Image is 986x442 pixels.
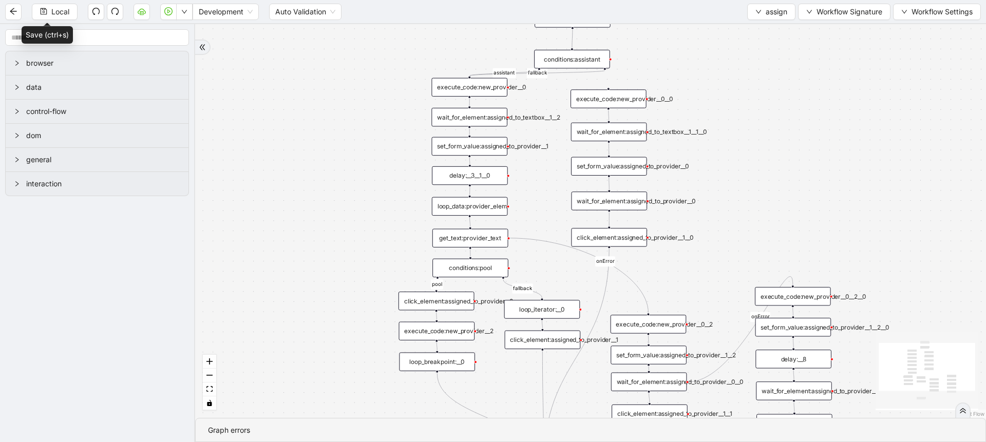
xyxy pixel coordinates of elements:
[26,82,180,93] span: data
[806,9,812,15] span: down
[689,277,792,382] g: Edge from wait_for_element:assigned_to_provider__0__0 to execute_code:new_provider__0__2__0
[534,50,610,68] div: conditions:assistant
[503,279,542,298] g: Edge from conditions:pool to loop_iterator:__0
[432,166,508,185] div: delay:__3__1__0
[794,402,794,412] g: Edge from wait_for_element:assigned_to_provider__0__0__0 to click_element:assigned_to_provider__1__2
[14,84,20,90] span: right
[107,4,123,20] button: redo
[26,106,180,117] span: control-flow
[14,108,20,114] span: right
[798,4,890,20] button: downWorkflow Signature
[611,345,687,364] div: set_form_value:assigned_to_provider__1__2
[6,75,188,99] div: data
[399,352,475,371] div: loop_breakpoint:__0
[766,6,787,17] span: assign
[571,191,647,210] div: wait_for_element:assigned_to_provider__0
[612,405,688,423] div: click_element:assigned_to_provider__1__1
[755,9,762,15] span: down
[88,4,104,20] button: undo
[14,181,20,187] span: right
[793,308,793,316] g: Edge from execute_code:new_provider__0__2__0 to set_form_value:assigned_to_provider__1__2__0
[26,154,180,165] span: general
[893,4,981,20] button: downWorkflow Settings
[399,292,475,310] div: click_element:assigned_to_provider__0
[611,373,687,391] div: wait_for_element:assigned_to_provider__0__0
[164,7,173,15] span: play-circle
[958,411,984,417] a: React Flow attribution
[432,229,508,247] div: get_text:provider_text
[611,315,687,333] div: execute_code:new_provider__0__2
[469,68,605,79] g: Edge from conditions:assistant to execute_code:new_provider__0
[5,4,22,20] button: arrow-left
[199,4,253,20] span: Development
[756,381,832,400] div: wait_for_element:assigned_to_provider__0__0__0
[14,157,20,163] span: right
[959,407,966,414] span: double-right
[431,137,507,156] div: set_form_value:assigned_to_provider__1
[431,78,507,97] div: execute_code:new_provider__0
[571,157,647,176] div: set_form_value:assigned_to_provider__0
[181,9,187,15] span: down
[755,318,831,336] div: set_form_value:assigned_to_provider__1__2__0
[134,4,150,20] button: cloud-server
[648,336,649,344] g: Edge from execute_code:new_provider__0__2 to set_form_value:assigned_to_provider__1__2
[6,100,188,123] div: control-flow
[571,123,647,141] div: wait_for_element:assigned_to_textbox__1__1__0
[26,178,180,189] span: interaction
[160,4,177,20] button: play-circle
[199,44,206,51] span: double-right
[275,4,335,20] span: Auto Validation
[6,124,188,147] div: dom
[6,51,188,75] div: browser
[756,414,832,432] div: click_element:assigned_to_provider__1__2
[470,218,470,227] g: Edge from loop_data:provider_elem to get_text:provider_text
[432,197,508,216] div: loop_data:provider_elem
[572,30,573,48] g: Edge from trigger to conditions:assistant
[138,7,146,15] span: cloud-server
[9,7,17,15] span: arrow-left
[504,300,580,318] div: loop_iterator:__0
[571,228,647,246] div: click_element:assigned_to_provider__1__0
[747,4,795,20] button: downassign
[6,172,188,196] div: interaction
[208,425,973,436] div: Graph errors
[535,9,611,27] div: trigger
[203,355,216,369] button: zoom in
[469,68,539,79] g: Edge from conditions:assistant to execute_code:new_provider__0
[571,89,647,108] div: execute_code:new_provider__0__0
[755,350,831,368] div: delay:__8
[505,331,581,349] div: click_element:assigned_to_provider__1
[431,108,507,126] div: wait_for_element:assigned_to_textbox__1__2
[32,4,78,20] button: saveLocal
[92,7,100,15] span: undo
[432,259,508,277] div: conditions:pool
[793,338,793,348] g: Edge from set_form_value:assigned_to_provider__1__2__0 to delay:__8
[755,287,831,305] div: execute_code:new_provider__0__2__0
[22,26,73,44] div: Save (ctrl+s)
[26,57,180,69] span: browser
[399,322,475,340] div: execute_code:new_provider__2
[51,6,69,17] span: Local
